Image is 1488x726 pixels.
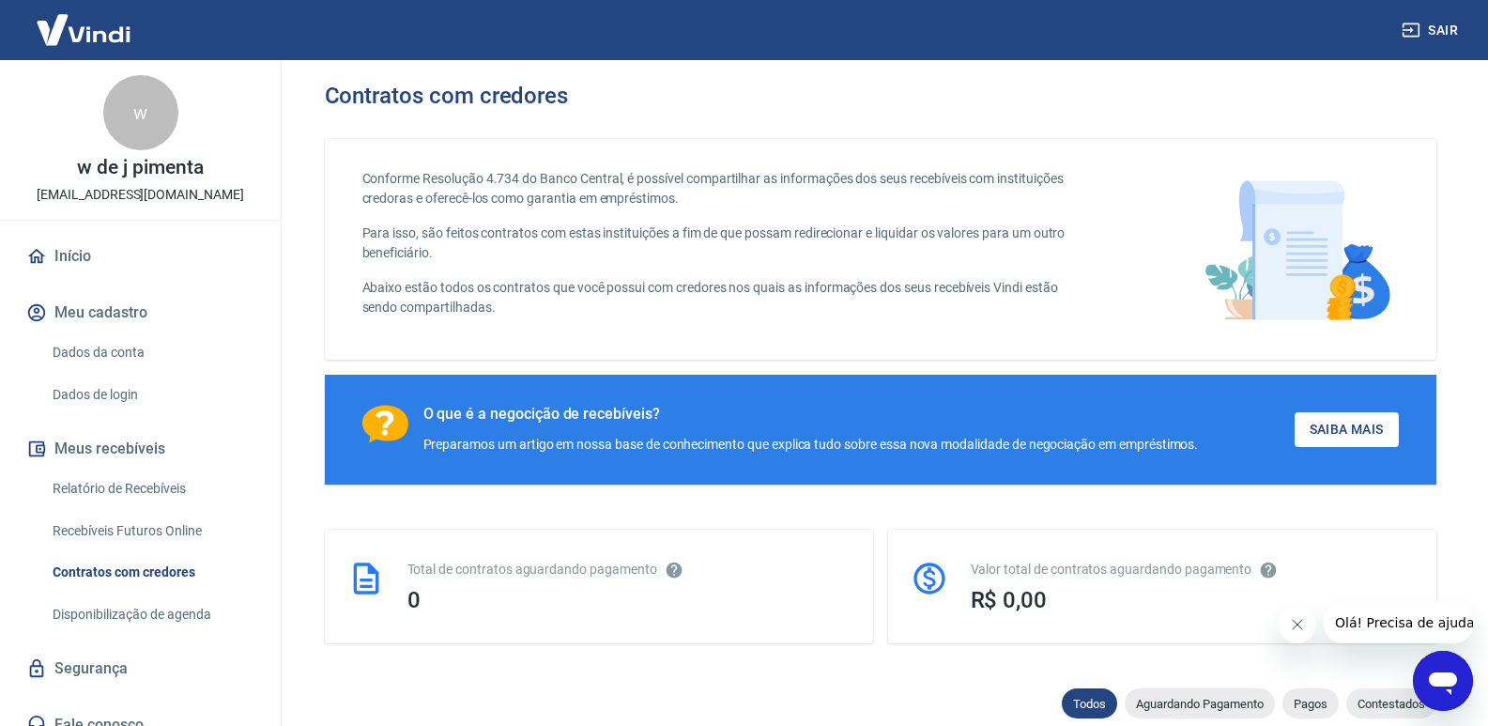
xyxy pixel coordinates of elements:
a: Início [23,236,258,277]
p: Conforme Resolução 4.734 do Banco Central, é possível compartilhar as informações dos seus recebí... [362,169,1088,209]
div: Valor total de contratos aguardando pagamento [971,560,1414,579]
a: Dados da conta [45,333,258,372]
span: R$ 0,00 [971,587,1048,613]
iframe: Fechar mensagem [1279,606,1316,643]
p: Para isso, são feitos contratos com estas instituições a fim de que possam redirecionar e liquida... [362,224,1088,263]
svg: O valor comprometido não se refere a pagamentos pendentes na Vindi e sim como garantia a outras i... [1259,561,1278,579]
span: Contestados [1346,697,1436,711]
a: Segurança [23,648,258,689]
span: Aguardando Pagamento [1125,697,1275,711]
a: Dados de login [45,376,258,414]
a: Contratos com credores [45,553,258,592]
svg: Esses contratos não se referem à Vindi, mas sim a outras instituições. [665,561,683,579]
div: w [103,75,178,150]
a: Saiba Mais [1295,412,1399,447]
iframe: Mensagem da empresa [1324,602,1473,643]
button: Meu cadastro [23,292,258,333]
p: Abaixo estão todos os contratos que você possui com credores nos quais as informações dos seus re... [362,278,1088,317]
div: 0 [407,587,851,613]
a: Recebíveis Futuros Online [45,512,258,550]
span: Olá! Precisa de ajuda? [11,13,158,28]
a: Relatório de Recebíveis [45,470,258,508]
div: Todos [1062,688,1117,718]
a: Disponibilização de agenda [45,595,258,634]
div: O que é a negocição de recebíveis? [423,405,1199,424]
button: Sair [1398,13,1465,48]
button: Meus recebíveis [23,428,258,470]
img: Vindi [23,1,145,58]
div: Pagos [1282,688,1339,718]
span: Pagos [1282,697,1339,711]
span: Todos [1062,697,1117,711]
img: Ícone com um ponto de interrogação. [362,405,408,443]
h3: Contratos com credores [325,83,569,109]
p: [EMAIL_ADDRESS][DOMAIN_NAME] [37,185,244,205]
div: Contestados [1346,688,1436,718]
img: main-image.9f1869c469d712ad33ce.png [1195,169,1399,330]
iframe: Botão para abrir a janela de mensagens [1413,651,1473,711]
p: w de j pimenta [77,158,203,178]
div: Aguardando Pagamento [1125,688,1275,718]
div: Total de contratos aguardando pagamento [407,560,851,579]
div: Preparamos um artigo em nossa base de conhecimento que explica tudo sobre essa nova modalidade de... [423,435,1199,455]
